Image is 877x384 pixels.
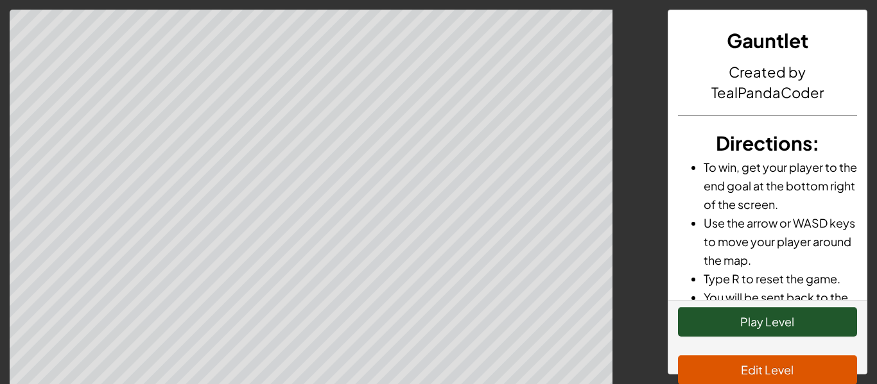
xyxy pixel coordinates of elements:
[678,129,858,158] h3: :
[704,213,858,269] li: Use the arrow or WASD keys to move your player around the map.
[704,158,858,213] li: To win, get your player to the end goal at the bottom right of the screen.
[704,288,858,344] li: You will be sent back to the start if you run into the boss or into spikes.
[678,26,858,55] h3: Gauntlet
[704,269,858,288] li: Type R to reset the game.
[678,307,858,337] button: Play Level
[678,62,858,103] h4: Created by TealPandaCoder
[716,131,812,155] span: Directions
